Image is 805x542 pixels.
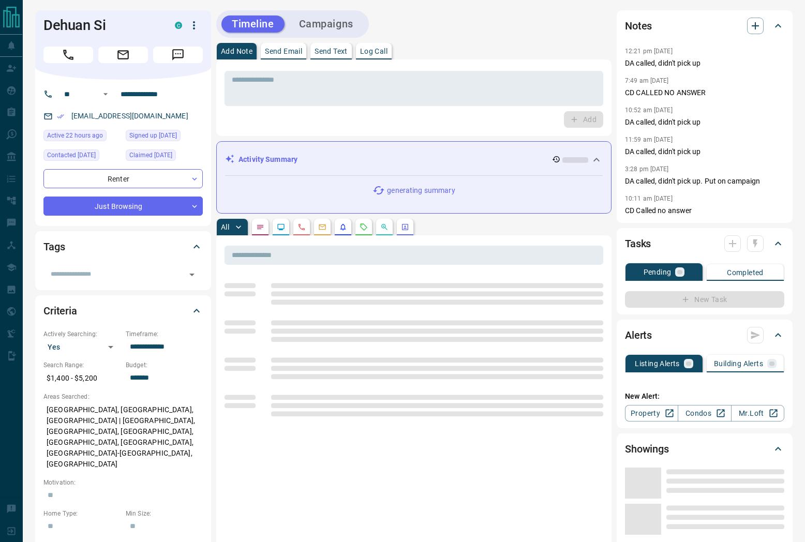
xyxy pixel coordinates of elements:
p: $1,400 - $5,200 [43,370,121,387]
p: Search Range: [43,360,121,370]
div: Showings [625,436,784,461]
h2: Tasks [625,235,651,252]
p: 7:49 am [DATE] [625,77,669,84]
svg: Lead Browsing Activity [277,223,285,231]
p: Motivation: [43,478,203,487]
span: Email [98,47,148,63]
p: CD Called no answer [625,205,784,216]
p: 3:28 pm [DATE] [625,165,669,173]
h2: Notes [625,18,652,34]
div: Mon Oct 13 2025 [43,130,121,144]
div: condos.ca [175,22,182,29]
p: DA called, didn't pick up [625,117,784,128]
div: Criteria [43,298,203,323]
span: Message [153,47,203,63]
span: Signed up [DATE] [129,130,177,141]
button: Open [99,88,112,100]
p: generating summary [387,185,455,196]
h2: Alerts [625,327,652,343]
p: Budget: [126,360,203,370]
span: Claimed [DATE] [129,150,172,160]
p: Log Call [360,48,387,55]
p: Min Size: [126,509,203,518]
h2: Tags [43,238,65,255]
div: Sun Sep 28 2025 [43,149,121,164]
p: Send Text [315,48,348,55]
p: Send Email [265,48,302,55]
a: Property [625,405,678,421]
svg: Calls [297,223,306,231]
a: Condos [678,405,731,421]
svg: Email Verified [57,113,64,120]
button: Timeline [221,16,285,33]
p: Add Note [221,48,252,55]
p: DA called, didn't pick up. Put on campaign [625,176,784,187]
h1: Dehuan Si [43,17,159,34]
h2: Showings [625,441,669,457]
svg: Opportunities [380,223,389,231]
div: Renter [43,169,203,188]
div: Just Browsing [43,197,203,216]
p: Listing Alerts [635,360,680,367]
p: 10:52 am [DATE] [625,107,673,114]
div: Notes [625,13,784,38]
a: Mr.Loft [731,405,784,421]
button: Open [185,267,199,282]
p: 12:21 pm [DATE] [625,48,673,55]
span: Call [43,47,93,63]
span: Contacted [DATE] [47,150,96,160]
h2: Criteria [43,303,77,319]
p: [GEOGRAPHIC_DATA], [GEOGRAPHIC_DATA], [GEOGRAPHIC_DATA] | [GEOGRAPHIC_DATA], [GEOGRAPHIC_DATA], [... [43,401,203,473]
p: New Alert: [625,391,784,402]
p: All [221,223,229,231]
p: Pending [644,268,672,276]
svg: Emails [318,223,326,231]
div: Activity Summary [225,150,603,169]
div: Yes [43,339,121,355]
span: Active 22 hours ago [47,130,103,141]
p: CD CALLED NO ANSWER [625,87,784,98]
div: Alerts [625,323,784,348]
div: Fri Sep 19 2025 [126,130,203,144]
svg: Notes [256,223,264,231]
svg: Requests [360,223,368,231]
p: Completed [727,269,764,276]
p: 11:59 am [DATE] [625,136,673,143]
p: DA called, didn't pick up [625,146,784,157]
div: Fri Sep 19 2025 [126,149,203,164]
p: Areas Searched: [43,392,203,401]
div: Tasks [625,231,784,256]
p: Activity Summary [238,154,297,165]
p: DA called, didn't pick up [625,58,784,69]
p: Actively Searching: [43,329,121,339]
button: Campaigns [289,16,364,33]
svg: Listing Alerts [339,223,347,231]
svg: Agent Actions [401,223,409,231]
a: [EMAIL_ADDRESS][DOMAIN_NAME] [71,112,188,120]
p: Timeframe: [126,329,203,339]
p: 10:11 am [DATE] [625,195,673,202]
div: Tags [43,234,203,259]
p: Home Type: [43,509,121,518]
p: Building Alerts [714,360,763,367]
